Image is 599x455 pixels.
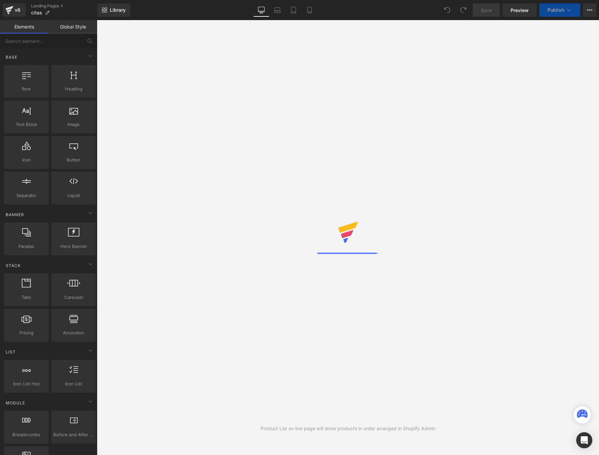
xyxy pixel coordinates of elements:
span: Icon List [53,380,94,387]
span: Parallax [6,243,47,250]
span: Text Block [6,121,47,128]
a: Tablet [285,3,302,17]
a: Laptop [269,3,285,17]
span: Hero Banner [53,243,94,250]
span: List [5,349,16,355]
span: Preview [511,7,529,14]
span: Before and After Images [53,431,94,438]
button: More [583,3,596,17]
button: Undo [441,3,454,17]
span: Save [481,7,492,14]
span: Carousel [53,294,94,301]
span: Separator [6,192,47,199]
span: Pricing [6,329,47,336]
span: Row [6,85,47,92]
span: Tabs [6,294,47,301]
button: Redo [457,3,470,17]
a: Global Style [49,20,97,34]
span: Module [5,400,26,406]
span: Breadcrumbs [6,431,47,438]
a: Landing Pages [31,3,97,9]
span: Banner [5,211,25,218]
div: Product List on live page will show products in order arranged in Shopify Admin [261,425,435,432]
span: Publish [547,7,564,13]
span: Button [53,156,94,164]
span: Heading [53,85,94,92]
span: Accordion [53,329,94,336]
span: Base [5,54,18,60]
div: Open Intercom Messenger [576,432,592,448]
span: Liquid [53,192,94,199]
a: Mobile [302,3,318,17]
a: Desktop [253,3,269,17]
span: Image [53,121,94,128]
button: Publish [539,3,580,17]
div: v6 [13,6,22,14]
a: New Library [97,3,130,17]
a: Preview [503,3,537,17]
a: v6 [3,3,26,17]
span: citas [31,10,42,15]
span: Stack [5,262,21,269]
span: Icon [6,156,47,164]
span: Icon List Hoz [6,380,47,387]
span: Library [110,7,126,13]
